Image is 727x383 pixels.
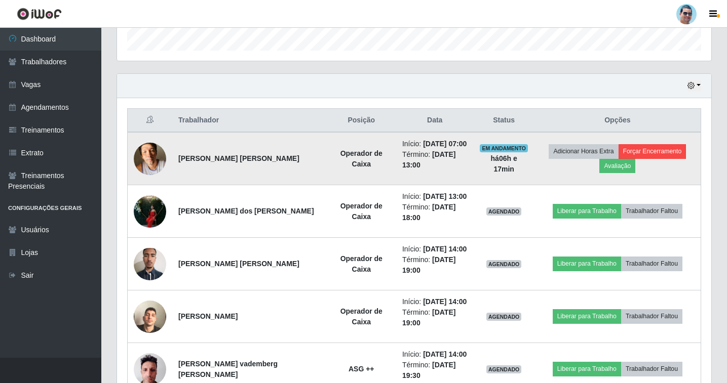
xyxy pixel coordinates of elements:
[172,109,327,133] th: Trabalhador
[134,190,166,233] img: 1751968749933.jpeg
[423,192,467,200] time: [DATE] 13:00
[402,349,468,360] li: Início:
[178,312,238,320] strong: [PERSON_NAME]
[553,257,621,271] button: Liberar para Trabalho
[486,260,522,268] span: AGENDADO
[553,309,621,323] button: Liberar para Trabalho
[553,362,621,376] button: Liberar para Trabalho
[349,365,374,373] strong: ASG ++
[178,207,314,215] strong: [PERSON_NAME] dos [PERSON_NAME]
[340,307,382,326] strong: Operador de Caixa
[178,154,299,162] strong: [PERSON_NAME] [PERSON_NAME]
[402,296,468,307] li: Início:
[402,191,468,202] li: Início:
[134,242,166,285] img: 1728768747971.jpeg
[423,350,467,358] time: [DATE] 14:00
[480,144,528,152] span: EM ANDAMENTO
[396,109,474,133] th: Data
[619,144,686,158] button: Forçar Encerramento
[17,8,62,20] img: CoreUI Logo
[474,109,534,133] th: Status
[423,297,467,306] time: [DATE] 14:00
[402,139,468,149] li: Início:
[486,313,522,321] span: AGENDADO
[327,109,396,133] th: Posição
[599,159,635,173] button: Avaliação
[134,288,166,346] img: 1739480983159.jpeg
[402,149,468,171] li: Término:
[402,244,468,254] li: Início:
[402,307,468,328] li: Término:
[621,362,682,376] button: Trabalhador Faltou
[621,309,682,323] button: Trabalhador Faltou
[423,140,467,148] time: [DATE] 07:00
[621,257,682,271] button: Trabalhador Faltou
[402,254,468,276] li: Término:
[178,260,299,268] strong: [PERSON_NAME] [PERSON_NAME]
[486,207,522,216] span: AGENDADO
[340,254,382,273] strong: Operador de Caixa
[549,144,618,158] button: Adicionar Horas Extra
[340,202,382,221] strong: Operador de Caixa
[553,204,621,218] button: Liberar para Trabalho
[534,109,701,133] th: Opções
[402,202,468,223] li: Término:
[621,204,682,218] button: Trabalhador Faltou
[134,137,166,180] img: 1705784966406.jpeg
[486,365,522,373] span: AGENDADO
[178,360,278,378] strong: [PERSON_NAME] vademberg [PERSON_NAME]
[491,154,517,173] strong: há 06 h e 17 min
[402,360,468,381] li: Término:
[340,149,382,168] strong: Operador de Caixa
[423,245,467,253] time: [DATE] 14:00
